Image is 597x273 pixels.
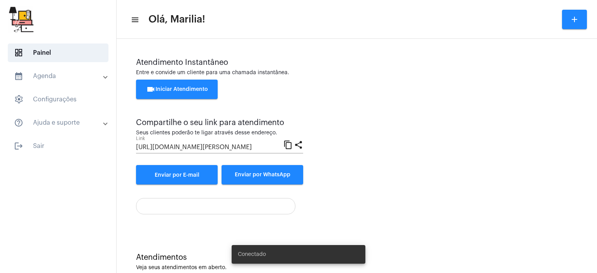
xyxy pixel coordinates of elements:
[136,70,578,76] div: Entre e convide um cliente para uma chamada instantânea.
[570,15,579,24] mat-icon: add
[14,71,104,81] mat-panel-title: Agenda
[5,67,116,85] mat-expansion-panel-header: sidenav iconAgenda
[14,71,23,81] mat-icon: sidenav icon
[294,140,303,149] mat-icon: share
[8,43,108,62] span: Painel
[14,118,23,127] mat-icon: sidenav icon
[14,141,23,151] mat-icon: sidenav icon
[136,130,303,136] div: Seus clientes poderão te ligar através desse endereço.
[148,13,205,26] span: Olá, Marilia!
[136,58,578,67] div: Atendimento Instantâneo
[14,95,23,104] span: sidenav icon
[235,172,290,177] span: Enviar por WhatsApp
[6,4,35,35] img: b0638e37-6cf5-c2ab-24d1-898c32f64f7f.jpg
[8,90,108,109] span: Configurações
[155,172,199,178] span: Enviar por E-mail
[283,140,293,149] mat-icon: content_copy
[238,250,266,258] span: Conectado
[136,253,578,262] div: Atendimentos
[136,165,218,184] a: Enviar por E-mail
[136,118,303,127] div: Compartilhe o seu link para atendimento
[146,85,155,94] mat-icon: videocam
[5,113,116,132] mat-expansion-panel-header: sidenav iconAjuda e suporte
[136,265,578,271] div: Veja seus atendimentos em aberto.
[8,137,108,155] span: Sair
[14,118,104,127] mat-panel-title: Ajuda e suporte
[131,15,138,24] mat-icon: sidenav icon
[222,165,303,184] button: Enviar por WhatsApp
[14,48,23,57] span: sidenav icon
[146,87,208,92] span: Iniciar Atendimento
[136,80,218,99] button: Iniciar Atendimento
